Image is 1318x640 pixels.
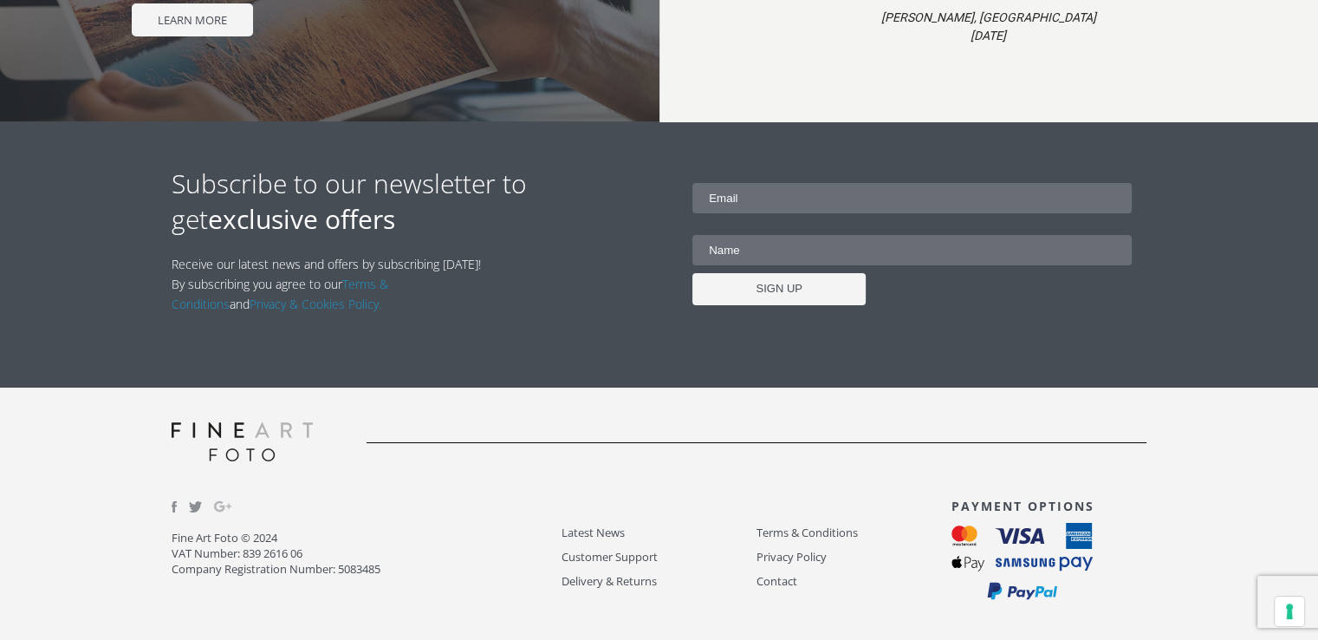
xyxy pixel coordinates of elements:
a: Customer Support [562,547,756,567]
p: Receive our latest news and offers by subscribing [DATE]! By subscribing you agree to our and [172,254,490,314]
a: Privacy & Cookies Policy. [250,296,381,312]
a: Contact [756,571,951,591]
input: SIGN UP [692,273,866,305]
strong: exclusive offers [208,201,395,237]
span: LEARN MORE [132,3,253,36]
img: logo-grey.svg [172,422,314,461]
a: Terms & Conditions [756,523,951,543]
img: Google_Plus.svg [214,498,231,515]
a: Latest News [562,523,756,543]
h2: Subscribe to our newsletter to get [172,166,659,237]
input: Email [692,183,1132,213]
p: Fine Art Foto © 2024 VAT Number: 839 2616 06 Company Registration Number: 5083485 [172,530,562,577]
a: Delivery & Returns [562,571,756,591]
a: Terms & Conditions [172,276,388,312]
h3: PAYMENT OPTIONS [951,498,1146,514]
a: Privacy Policy [756,547,951,567]
img: payment_options.svg [951,523,1093,601]
button: Your consent preferences for tracking technologies [1275,597,1304,626]
input: Name [692,235,1132,265]
img: facebook.svg [172,501,177,513]
img: twitter.svg [189,501,203,513]
i: [PERSON_NAME], [GEOGRAPHIC_DATA] [DATE] [881,10,1096,42]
